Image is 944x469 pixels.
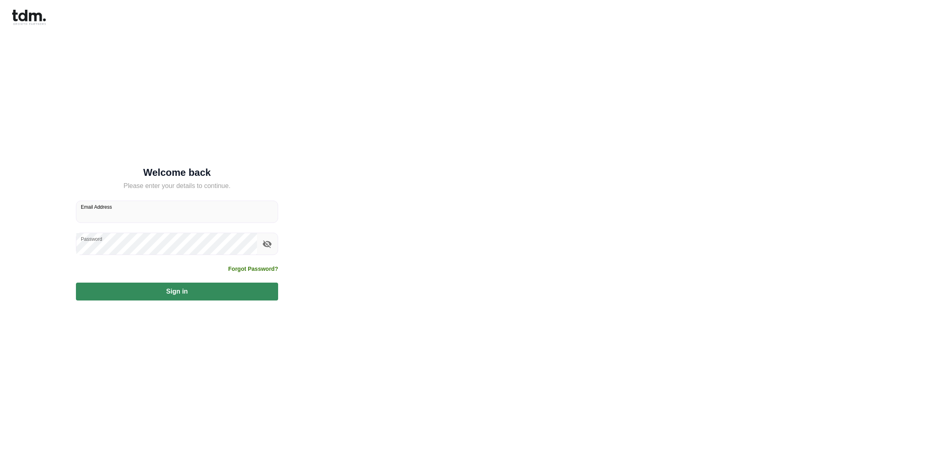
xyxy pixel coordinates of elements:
[76,181,278,191] h5: Please enter your details to continue.
[260,237,274,251] button: toggle password visibility
[81,236,102,242] label: Password
[228,265,278,273] a: Forgot Password?
[81,203,112,210] label: Email Address
[76,169,278,177] h5: Welcome back
[76,283,278,300] button: Sign in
